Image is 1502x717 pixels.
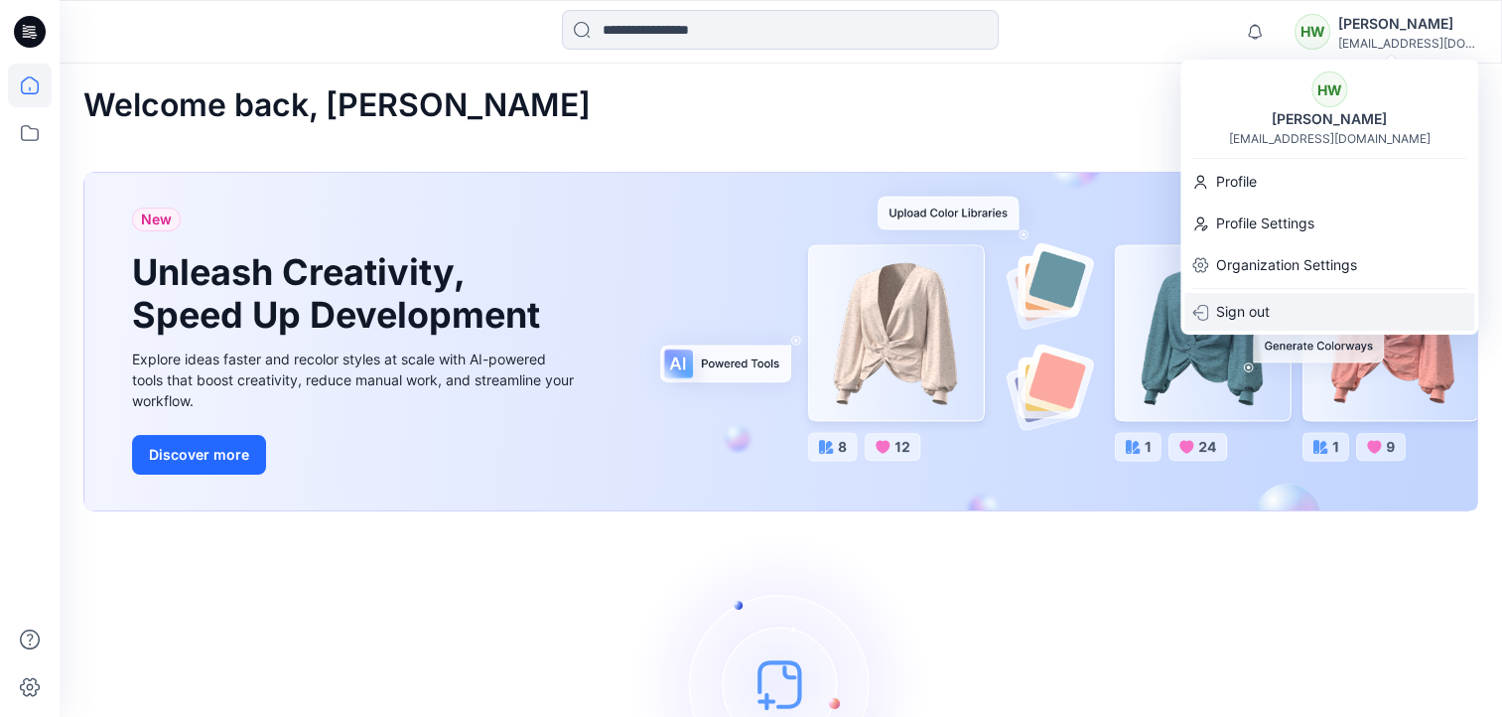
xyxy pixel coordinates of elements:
[1229,131,1431,146] div: [EMAIL_ADDRESS][DOMAIN_NAME]
[132,435,579,475] a: Discover more
[141,208,172,231] span: New
[1311,72,1347,107] div: HW
[1216,205,1314,242] p: Profile Settings
[1216,246,1357,284] p: Organization Settings
[1338,12,1477,36] div: [PERSON_NAME]
[1260,107,1399,131] div: [PERSON_NAME]
[1180,205,1478,242] a: Profile Settings
[83,87,591,124] h2: Welcome back, [PERSON_NAME]
[1216,293,1270,331] p: Sign out
[1338,36,1477,51] div: [EMAIL_ADDRESS][DOMAIN_NAME]
[132,349,579,411] div: Explore ideas faster and recolor styles at scale with AI-powered tools that boost creativity, red...
[1295,14,1330,50] div: HW
[1216,163,1257,201] p: Profile
[1180,246,1478,284] a: Organization Settings
[1180,163,1478,201] a: Profile
[132,435,266,475] button: Discover more
[132,251,549,337] h1: Unleash Creativity, Speed Up Development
